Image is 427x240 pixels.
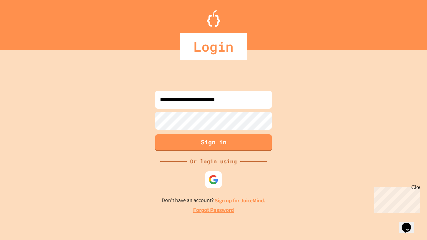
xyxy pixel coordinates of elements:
[155,134,272,151] button: Sign in
[3,3,46,42] div: Chat with us now!Close
[207,10,220,27] img: Logo.svg
[180,33,247,60] div: Login
[215,197,266,204] a: Sign up for JuiceMind.
[187,157,240,165] div: Or login using
[399,213,420,233] iframe: chat widget
[193,206,234,214] a: Forgot Password
[208,175,219,185] img: google-icon.svg
[372,184,420,213] iframe: chat widget
[162,196,266,205] p: Don't have an account?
